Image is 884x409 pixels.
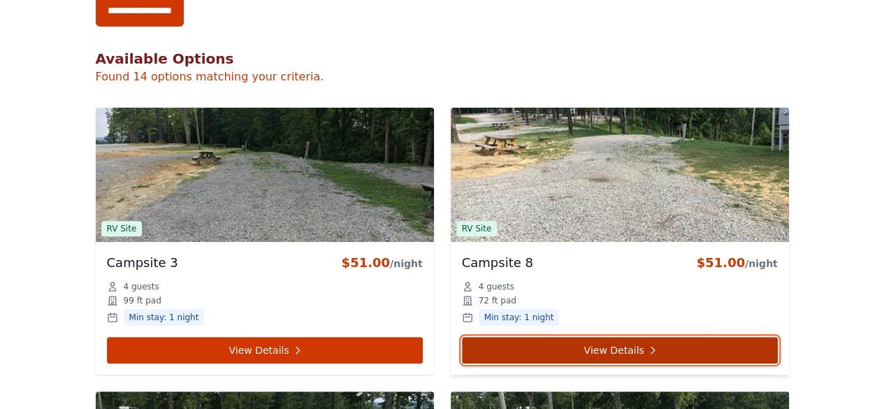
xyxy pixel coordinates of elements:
[107,253,178,273] h3: Campsite 3
[745,258,778,269] span: /night
[456,221,498,236] span: RV Site
[96,69,789,85] p: Found 14 options matching your criteria.
[451,108,789,242] img: Campsite 8
[124,295,161,306] span: 99 ft pad
[390,258,423,269] span: /night
[96,49,789,69] h2: Available Options
[462,337,778,364] a: View Details
[462,253,533,273] h3: Campsite 8
[479,309,560,326] span: Min stay: 1 night
[101,221,143,236] span: RV Site
[479,295,516,306] span: 72 ft pad
[696,253,777,273] div: $51.00
[341,253,422,273] div: $51.00
[107,337,423,364] a: View Details
[124,309,205,326] span: Min stay: 1 night
[96,108,434,242] img: Campsite 3
[124,281,159,292] span: 4 guests
[479,281,514,292] span: 4 guests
